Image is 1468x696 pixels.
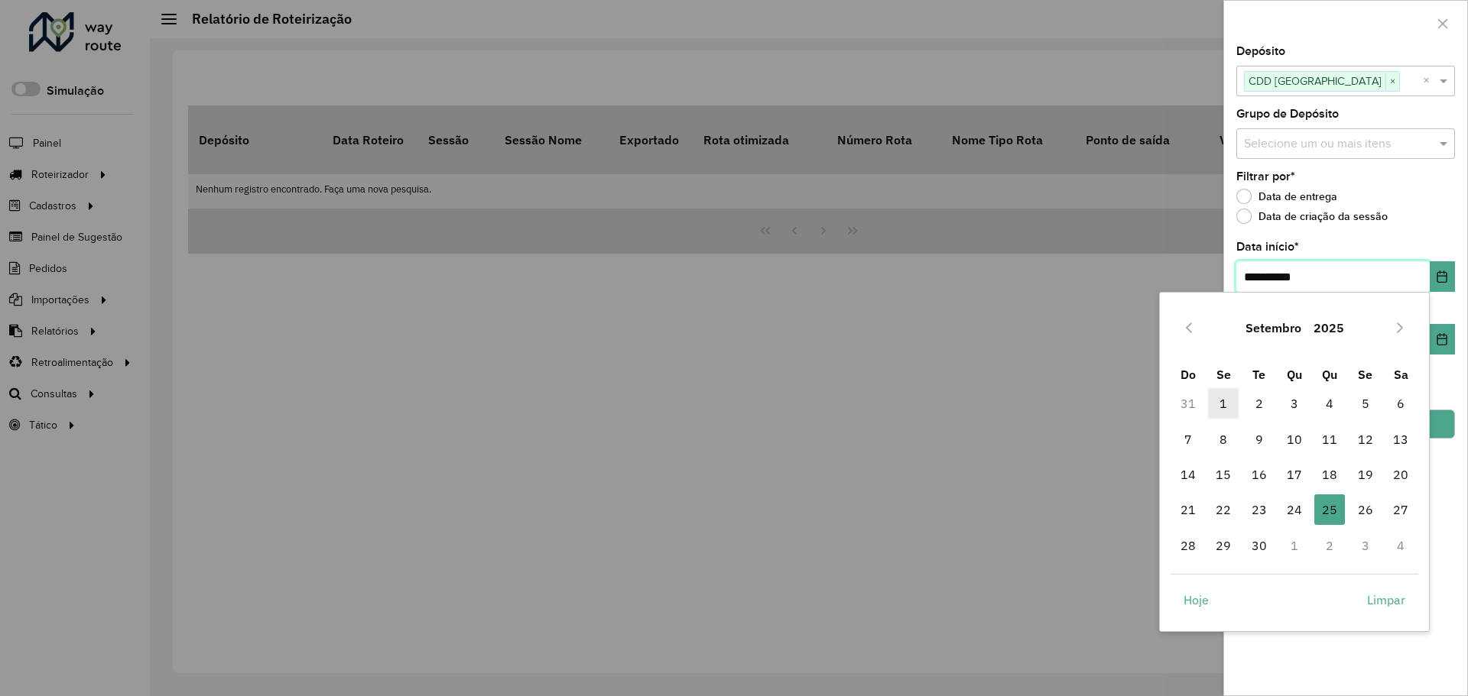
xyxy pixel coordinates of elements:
span: 27 [1385,494,1416,525]
td: 29 [1206,528,1241,563]
td: 28 [1171,528,1206,563]
td: 1 [1277,528,1312,563]
span: 5 [1350,388,1381,419]
label: Data início [1236,238,1299,256]
td: 5 [1348,386,1383,421]
td: 22 [1206,492,1241,527]
span: 28 [1173,530,1203,561]
td: 8 [1206,422,1241,457]
button: Next Month [1388,316,1412,340]
td: 31 [1171,386,1206,421]
label: Grupo de Depósito [1236,105,1339,123]
td: 14 [1171,457,1206,492]
td: 10 [1277,422,1312,457]
label: Data de criação da sessão [1236,209,1388,224]
span: 15 [1208,459,1239,490]
td: 9 [1241,422,1276,457]
td: 1 [1206,386,1241,421]
span: 11 [1314,424,1345,455]
span: 14 [1173,459,1203,490]
span: 19 [1350,459,1381,490]
span: Hoje [1184,591,1209,609]
td: 6 [1383,386,1418,421]
button: Choose Date [1430,324,1455,354]
td: 2 [1241,386,1276,421]
button: Previous Month [1177,316,1201,340]
span: Do [1181,367,1196,382]
td: 13 [1383,422,1418,457]
span: 9 [1244,424,1275,455]
span: × [1385,73,1399,91]
span: 30 [1244,530,1275,561]
label: Depósito [1236,42,1285,60]
span: 10 [1279,424,1310,455]
td: 18 [1312,457,1347,492]
td: 30 [1241,528,1276,563]
td: 24 [1277,492,1312,527]
td: 12 [1348,422,1383,457]
span: 8 [1208,424,1239,455]
label: Data de entrega [1236,189,1337,204]
span: 1 [1208,388,1239,419]
span: 13 [1385,424,1416,455]
td: 16 [1241,457,1276,492]
button: Choose Year [1307,309,1350,346]
span: CDD [GEOGRAPHIC_DATA] [1245,72,1385,90]
span: Te [1252,367,1265,382]
td: 23 [1241,492,1276,527]
span: 2 [1244,388,1275,419]
span: Se [1216,367,1231,382]
td: 25 [1312,492,1347,527]
span: 16 [1244,459,1275,490]
button: Choose Month [1239,309,1307,346]
span: 29 [1208,530,1239,561]
button: Limpar [1354,584,1418,615]
td: 3 [1348,528,1383,563]
span: 18 [1314,459,1345,490]
td: 4 [1383,528,1418,563]
span: Se [1358,367,1372,382]
span: 12 [1350,424,1381,455]
td: 21 [1171,492,1206,527]
span: 20 [1385,459,1416,490]
span: Limpar [1367,591,1405,609]
td: 17 [1277,457,1312,492]
span: 17 [1279,459,1310,490]
label: Filtrar por [1236,167,1295,186]
button: Hoje [1171,584,1222,615]
td: 20 [1383,457,1418,492]
button: Choose Date [1430,261,1455,292]
span: 7 [1173,424,1203,455]
span: 6 [1385,388,1416,419]
td: 19 [1348,457,1383,492]
span: Qu [1322,367,1337,382]
span: Clear all [1423,72,1436,90]
td: 27 [1383,492,1418,527]
span: Qu [1287,367,1302,382]
span: 26 [1350,494,1381,525]
div: Choose Date [1159,292,1430,631]
span: 25 [1314,494,1345,525]
td: 3 [1277,386,1312,421]
span: 4 [1314,388,1345,419]
span: 22 [1208,494,1239,525]
td: 7 [1171,422,1206,457]
span: Sa [1394,367,1408,382]
span: 21 [1173,494,1203,525]
td: 26 [1348,492,1383,527]
span: 23 [1244,494,1275,525]
td: 15 [1206,457,1241,492]
td: 4 [1312,386,1347,421]
span: 24 [1279,494,1310,525]
td: 11 [1312,422,1347,457]
span: 3 [1279,388,1310,419]
td: 2 [1312,528,1347,563]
